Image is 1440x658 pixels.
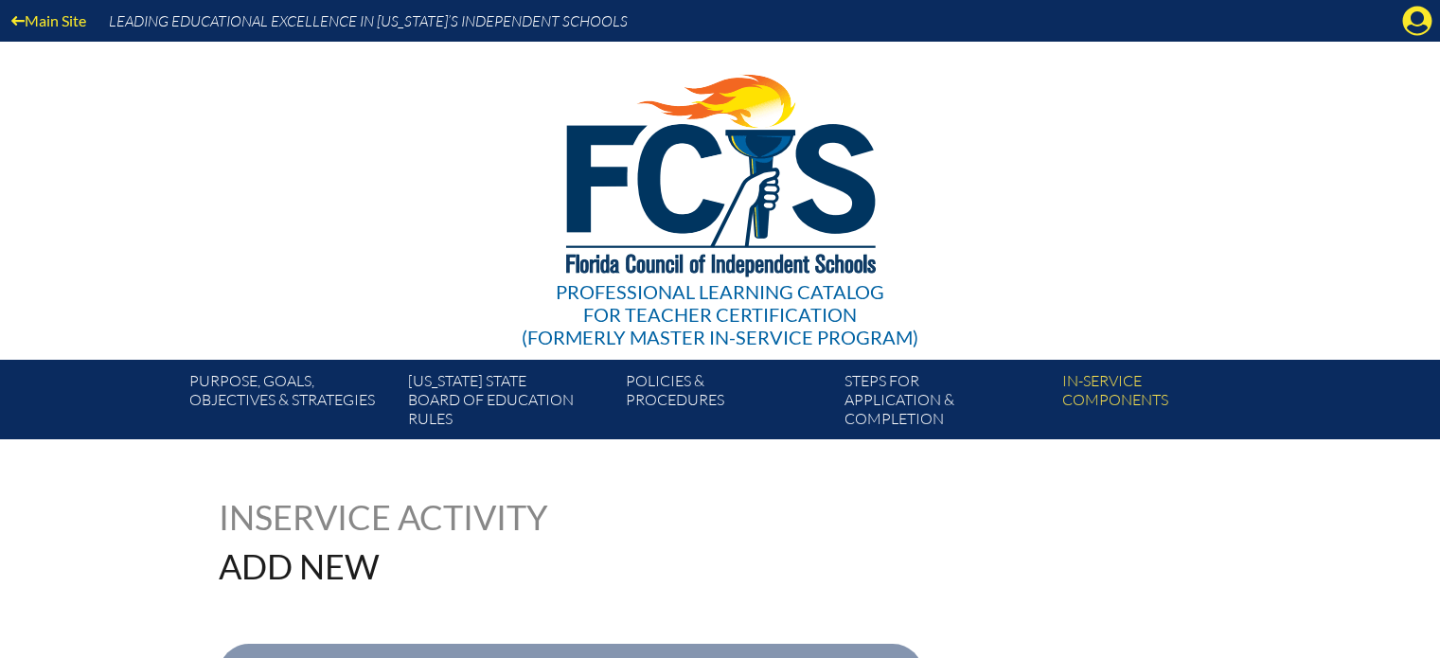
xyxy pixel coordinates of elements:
img: FCISlogo221.eps [524,42,916,300]
h1: Inservice Activity [219,500,600,534]
a: Purpose, goals,objectives & strategies [182,367,400,439]
a: Professional Learning Catalog for Teacher Certification(formerly Master In-service Program) [514,38,926,352]
div: Professional Learning Catalog (formerly Master In-service Program) [522,280,918,348]
a: In-servicecomponents [1055,367,1272,439]
span: for Teacher Certification [583,303,857,326]
a: [US_STATE] StateBoard of Education rules [400,367,618,439]
a: Main Site [4,8,94,33]
svg: Manage account [1402,6,1432,36]
h1: Add New [219,549,841,583]
a: Steps forapplication & completion [837,367,1055,439]
a: Policies &Procedures [618,367,836,439]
